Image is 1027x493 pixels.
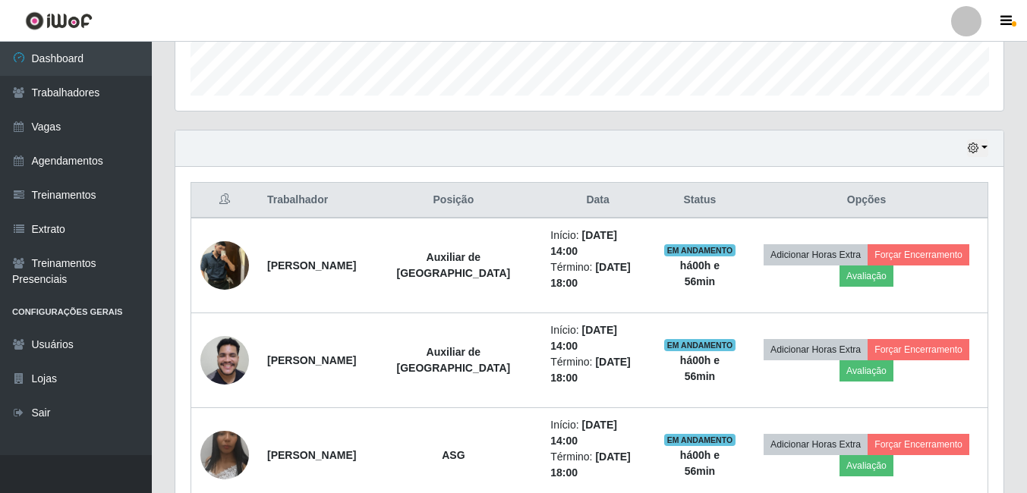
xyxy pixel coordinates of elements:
[541,183,654,218] th: Data
[764,339,868,360] button: Adicionar Horas Extra
[258,183,365,218] th: Trabalhador
[680,449,720,477] strong: há 00 h e 56 min
[25,11,93,30] img: CoreUI Logo
[664,434,736,446] span: EM ANDAMENTO
[200,233,249,297] img: 1745620439120.jpeg
[550,449,645,481] li: Término:
[550,229,617,257] time: [DATE] 14:00
[550,419,617,447] time: [DATE] 14:00
[550,324,617,352] time: [DATE] 14:00
[764,244,868,265] button: Adicionar Horas Extra
[868,434,969,455] button: Forçar Encerramento
[397,251,511,279] strong: Auxiliar de [GEOGRAPHIC_DATA]
[868,339,969,360] button: Forçar Encerramento
[550,228,645,259] li: Início:
[840,455,893,476] button: Avaliação
[550,259,645,291] li: Término:
[840,265,893,287] button: Avaliação
[267,449,356,461] strong: [PERSON_NAME]
[365,183,541,218] th: Posição
[654,183,745,218] th: Status
[550,417,645,449] li: Início:
[442,449,465,461] strong: ASG
[680,354,720,382] strong: há 00 h e 56 min
[680,259,720,287] strong: há 00 h e 56 min
[664,339,736,351] span: EM ANDAMENTO
[840,360,893,382] button: Avaliação
[267,259,356,272] strong: [PERSON_NAME]
[550,354,645,386] li: Término:
[397,346,511,374] strong: Auxiliar de [GEOGRAPHIC_DATA]
[745,183,988,218] th: Opções
[868,244,969,265] button: Forçar Encerramento
[764,434,868,455] button: Adicionar Horas Extra
[200,328,249,392] img: 1750720776565.jpeg
[664,244,736,256] span: EM ANDAMENTO
[550,322,645,354] li: Início:
[267,354,356,366] strong: [PERSON_NAME]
